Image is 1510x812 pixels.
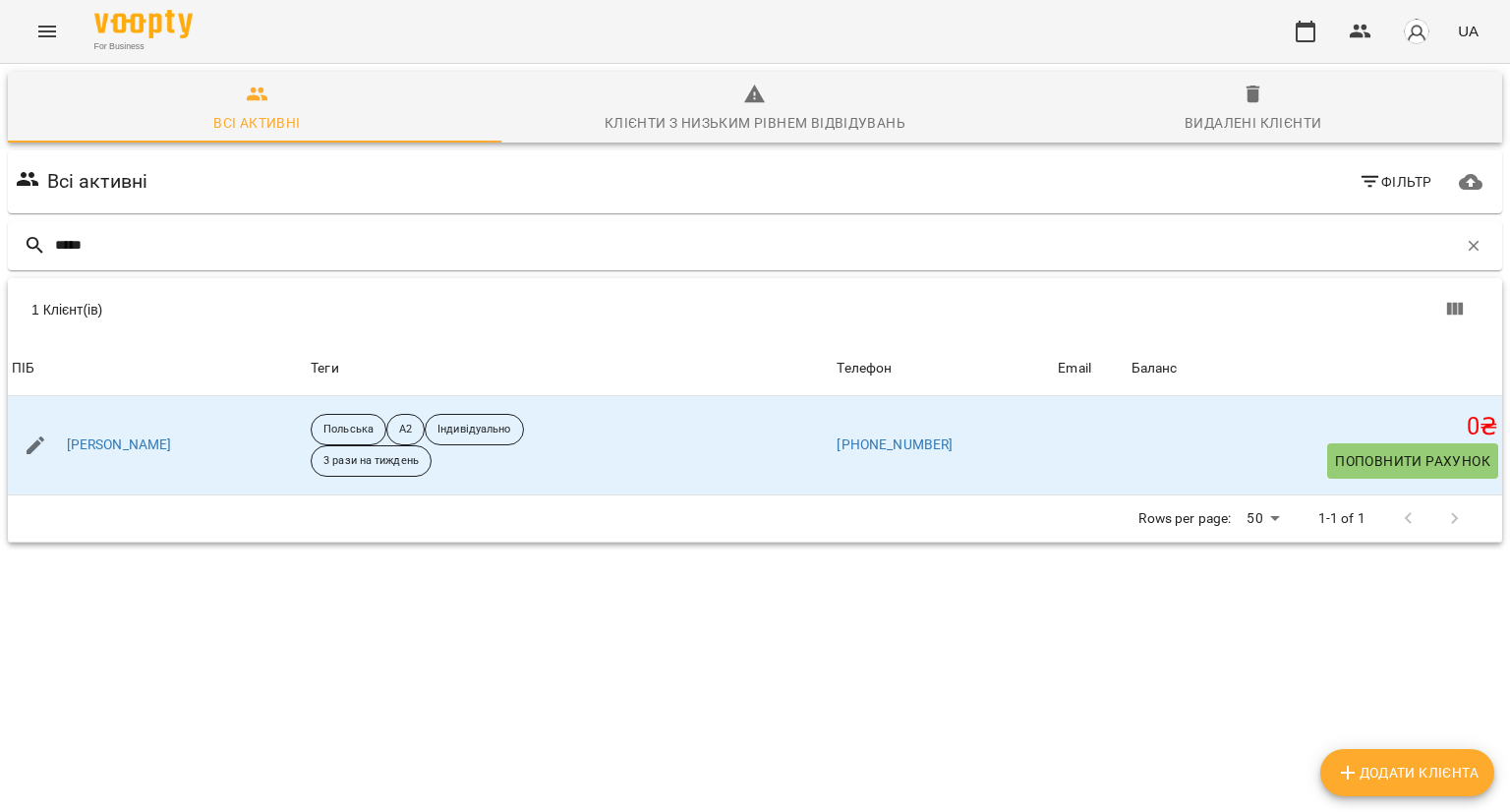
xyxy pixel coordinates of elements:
button: Фільтр [1351,164,1440,200]
button: Поповнити рахунок [1327,443,1498,479]
span: For Business [94,40,193,53]
div: Sort [1132,357,1178,380]
div: ПІБ [12,357,34,380]
div: Всі активні [213,111,300,135]
button: Menu [24,8,71,55]
div: 3 рази на тиждень [311,445,432,477]
span: Телефон [837,357,1050,380]
p: 3 рази на тиждень [323,453,419,470]
div: Теги [311,357,829,380]
img: Voopty Logo [94,10,193,38]
div: Польська [311,414,386,445]
div: Email [1058,357,1091,380]
p: Індивідуально [437,422,510,438]
p: A2 [399,422,412,438]
div: Sort [12,357,34,380]
div: Телефон [837,357,892,380]
div: Клієнти з низьким рівнем відвідувань [605,111,905,135]
div: 50 [1239,504,1286,533]
img: avatar_s.png [1403,18,1430,45]
a: [PERSON_NAME] [67,435,172,455]
span: Email [1058,357,1123,380]
p: Rows per page: [1138,509,1231,529]
div: Видалені клієнти [1185,111,1321,135]
div: A2 [386,414,425,445]
div: Sort [837,357,892,380]
span: UA [1458,21,1479,41]
a: [PHONE_NUMBER] [837,436,953,452]
h5: 0 ₴ [1132,412,1498,442]
span: Баланс [1132,357,1498,380]
div: Sort [1058,357,1091,380]
div: Індивідуально [425,414,523,445]
h6: Всі активні [47,166,148,197]
span: Поповнити рахунок [1335,449,1490,473]
span: ПІБ [12,357,303,380]
button: UA [1450,13,1486,49]
p: 1-1 of 1 [1318,509,1365,529]
div: Table Toolbar [8,278,1502,341]
div: Баланс [1132,357,1178,380]
span: Фільтр [1359,170,1432,194]
p: Польська [323,422,374,438]
div: 1 Клієнт(ів) [31,300,767,319]
button: Показати колонки [1431,286,1479,333]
